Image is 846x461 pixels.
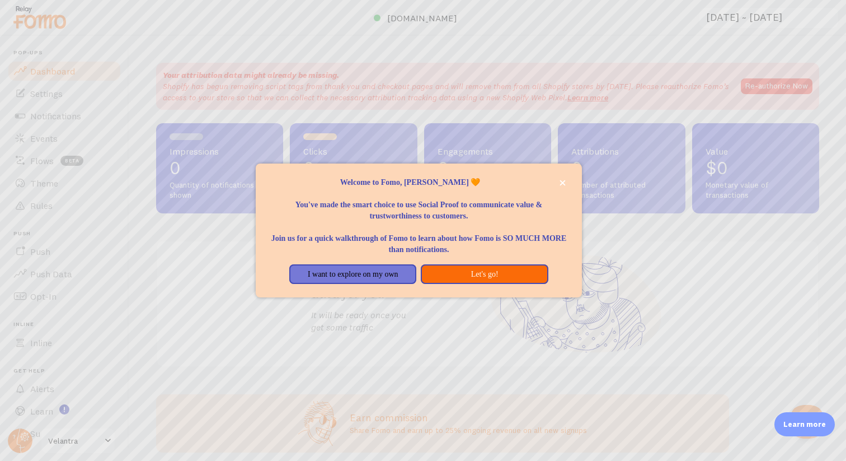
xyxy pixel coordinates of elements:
div: Learn more [774,412,835,436]
div: Welcome to Fomo, Brooks Orradre 🧡You&amp;#39;ve made the smart choice to use Social Proof to comm... [256,164,582,298]
p: Join us for a quick walkthrough of Fomo to learn about how Fomo is SO MUCH MORE than notifications. [269,222,568,255]
button: I want to explore on my own [289,264,416,285]
p: Welcome to Fomo, [PERSON_NAME] 🧡 [269,177,568,188]
p: You've made the smart choice to use Social Proof to communicate value & trustworthiness to custom... [269,188,568,222]
button: close, [557,177,568,189]
button: Let's go! [421,264,548,285]
p: Learn more [783,419,826,430]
